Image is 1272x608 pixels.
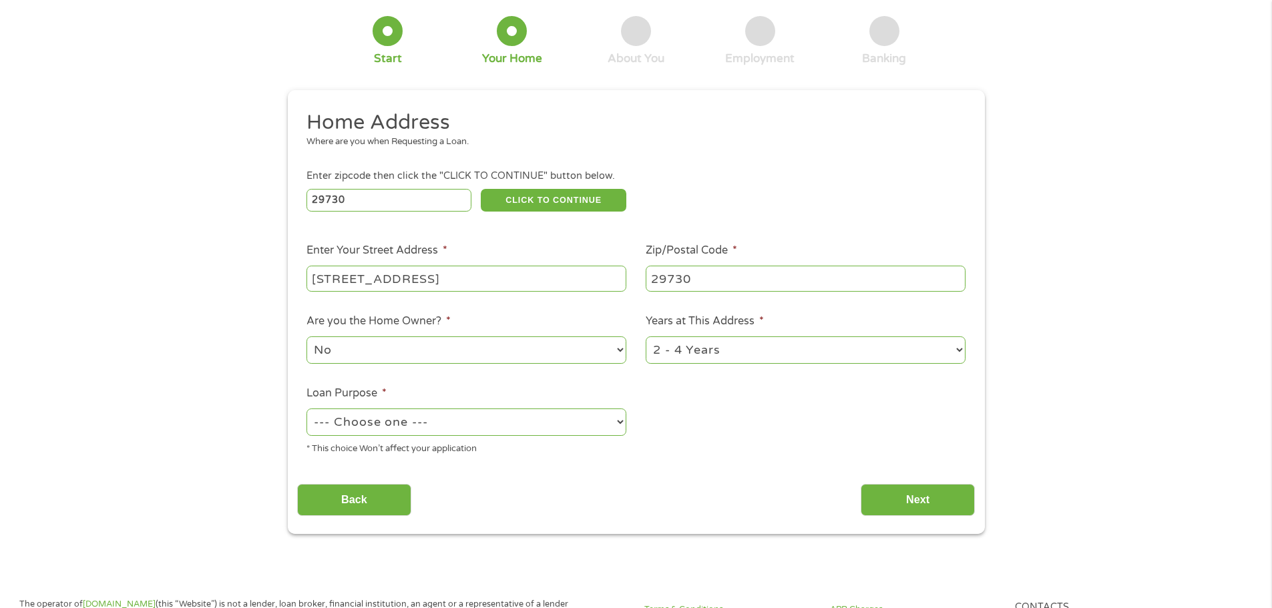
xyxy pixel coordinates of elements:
[306,438,626,456] div: * This choice Won’t affect your application
[646,244,737,258] label: Zip/Postal Code
[306,314,451,328] label: Are you the Home Owner?
[297,484,411,517] input: Back
[306,135,956,149] div: Where are you when Requesting a Loan.
[306,169,965,184] div: Enter zipcode then click the "CLICK TO CONTINUE" button below.
[306,109,956,136] h2: Home Address
[482,51,542,66] div: Your Home
[374,51,402,66] div: Start
[862,51,906,66] div: Banking
[646,314,764,328] label: Years at This Address
[306,266,626,291] input: 1 Main Street
[725,51,795,66] div: Employment
[306,244,447,258] label: Enter Your Street Address
[861,484,975,517] input: Next
[481,189,626,212] button: CLICK TO CONTINUE
[608,51,664,66] div: About You
[306,386,387,400] label: Loan Purpose
[306,189,471,212] input: Enter Zipcode (e.g 01510)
